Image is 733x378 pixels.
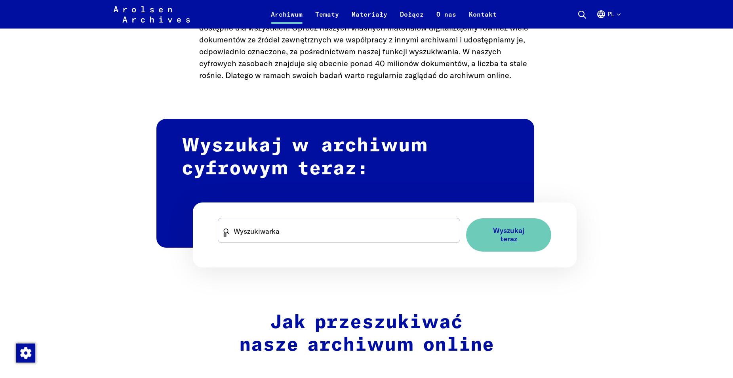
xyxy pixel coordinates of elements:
[466,218,551,251] button: Wyszukaj teraz
[430,10,463,29] a: O nas
[463,10,503,29] a: Kontakt
[265,5,503,24] nav: Podstawowy
[485,227,532,243] span: Wyszukaj teraz
[345,10,394,29] a: Materiały
[16,344,35,363] img: Zmienić zgodę
[309,10,345,29] a: Tematy
[156,119,534,248] h2: Wyszukaj w archiwum cyfrowym teraz:
[394,10,430,29] a: Dołącz
[596,10,620,29] button: Polski, wybór języka
[265,10,309,29] a: Archiwum
[199,311,534,357] h2: Jak przeszukiwać nasze archiwum online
